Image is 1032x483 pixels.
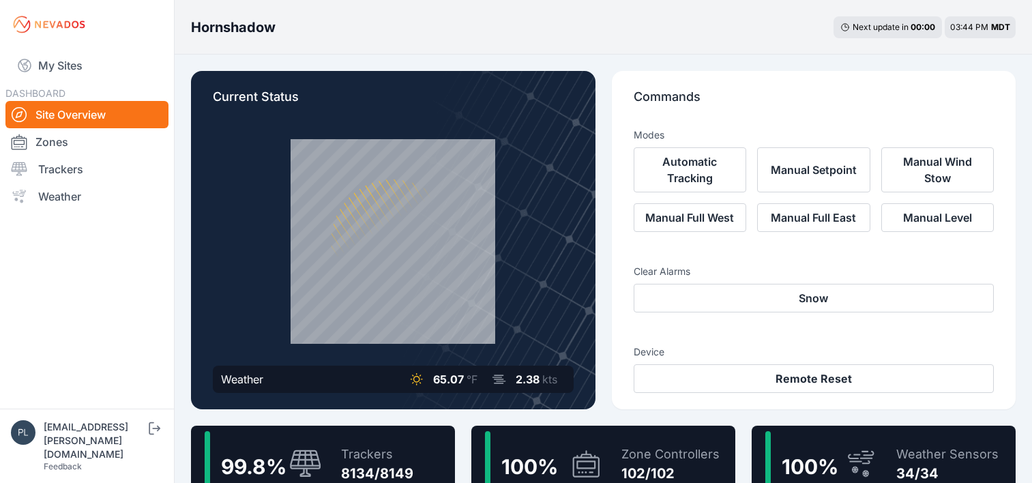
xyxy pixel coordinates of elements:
[191,10,276,45] nav: Breadcrumb
[634,128,664,142] h3: Modes
[5,183,168,210] a: Weather
[433,372,464,386] span: 65.07
[11,14,87,35] img: Nevados
[896,464,999,483] div: 34/34
[881,147,994,192] button: Manual Wind Stow
[782,454,838,479] span: 100 %
[634,147,747,192] button: Automatic Tracking
[5,87,65,99] span: DASHBOARD
[881,203,994,232] button: Manual Level
[757,147,870,192] button: Manual Setpoint
[341,445,413,464] div: Trackers
[11,420,35,445] img: plsmith@sundt.com
[634,364,994,393] button: Remote Reset
[5,49,168,82] a: My Sites
[950,22,988,32] span: 03:44 PM
[44,420,146,461] div: [EMAIL_ADDRESS][PERSON_NAME][DOMAIN_NAME]
[896,445,999,464] div: Weather Sensors
[634,203,747,232] button: Manual Full West
[221,454,286,479] span: 99.8 %
[542,372,557,386] span: kts
[634,284,994,312] button: Snow
[911,22,935,33] div: 00 : 00
[44,461,82,471] a: Feedback
[5,128,168,156] a: Zones
[191,18,276,37] h3: Hornshadow
[634,87,994,117] p: Commands
[621,445,720,464] div: Zone Controllers
[213,87,574,117] p: Current Status
[621,464,720,483] div: 102/102
[467,372,477,386] span: °F
[757,203,870,232] button: Manual Full East
[221,371,263,387] div: Weather
[991,22,1010,32] span: MDT
[5,156,168,183] a: Trackers
[5,101,168,128] a: Site Overview
[501,454,558,479] span: 100 %
[341,464,413,483] div: 8134/8149
[634,345,994,359] h3: Device
[853,22,909,32] span: Next update in
[634,265,994,278] h3: Clear Alarms
[516,372,540,386] span: 2.38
